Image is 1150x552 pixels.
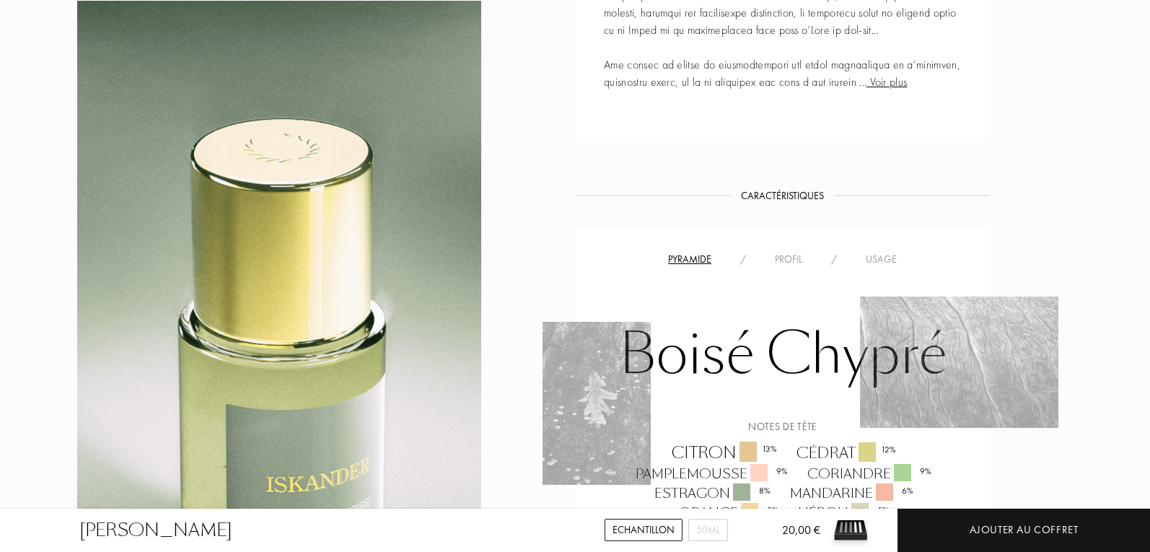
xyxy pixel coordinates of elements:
[970,522,1079,538] div: Ajouter au coffret
[787,503,897,522] div: Néroli
[866,74,907,89] span: Voir plus
[776,465,788,478] div: 9 %
[762,442,777,455] div: 13 %
[860,297,1058,428] img: S9OIDEXBJKX9M_1.png
[767,504,778,517] div: 5 %
[759,522,820,552] div: 20,00 €
[786,442,905,464] div: Cédrat
[661,442,786,465] div: Citron
[779,483,922,503] div: Mandarine
[625,464,796,483] div: Pamplemousse
[654,252,726,267] div: Pyramide
[829,509,872,552] img: sample box sommelier du parfum
[543,322,651,485] img: S9OIDEXBJKX9M_2.png
[605,519,682,541] div: Echantillon
[881,443,896,456] div: 12 %
[726,252,760,267] div: /
[79,517,232,543] div: [PERSON_NAME]
[644,483,779,503] div: Estragon
[668,503,787,522] div: Orange
[688,519,728,541] div: 50mL
[877,504,889,517] div: 5 %
[796,464,940,483] div: Coriandre
[851,252,911,267] div: Usage
[586,419,979,434] div: Notes de tête
[760,252,817,267] div: Profil
[902,484,913,497] div: 6 %
[920,465,931,478] div: 9 %
[817,252,851,267] div: /
[586,315,979,401] div: Boisé Chypré
[759,484,771,497] div: 8 %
